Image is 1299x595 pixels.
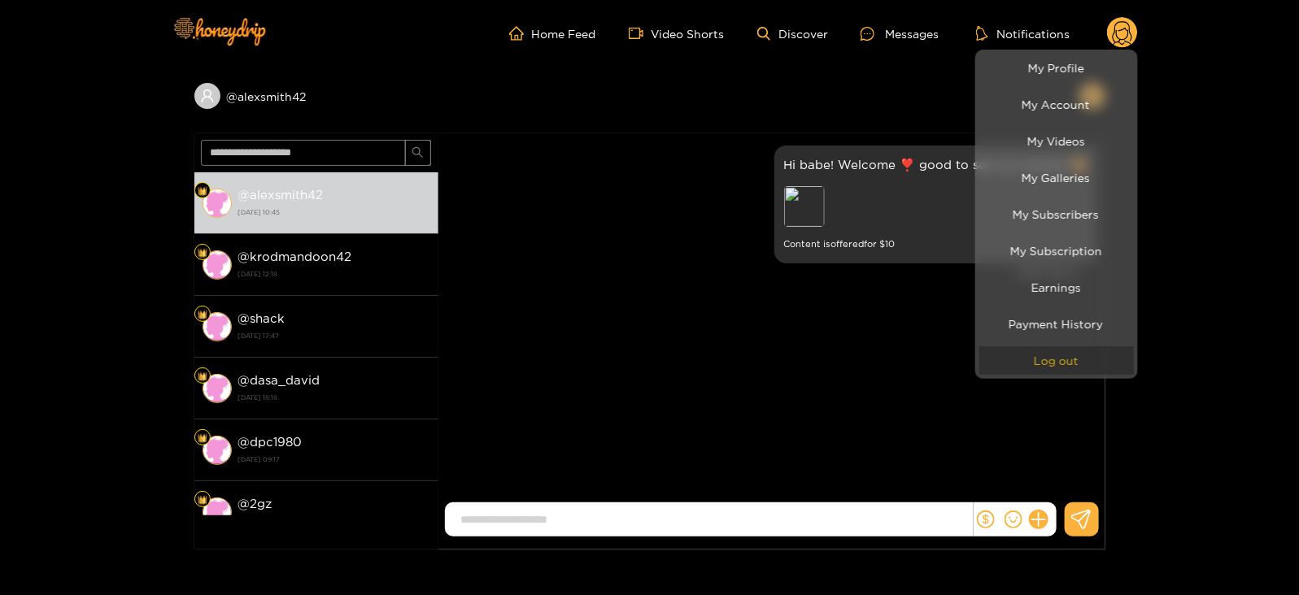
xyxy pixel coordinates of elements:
[979,310,1134,338] a: Payment History
[979,54,1134,82] a: My Profile
[979,127,1134,155] a: My Videos
[979,346,1134,375] button: Log out
[979,90,1134,119] a: My Account
[979,273,1134,302] a: Earnings
[979,200,1134,228] a: My Subscribers
[979,237,1134,265] a: My Subscription
[979,163,1134,192] a: My Galleries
